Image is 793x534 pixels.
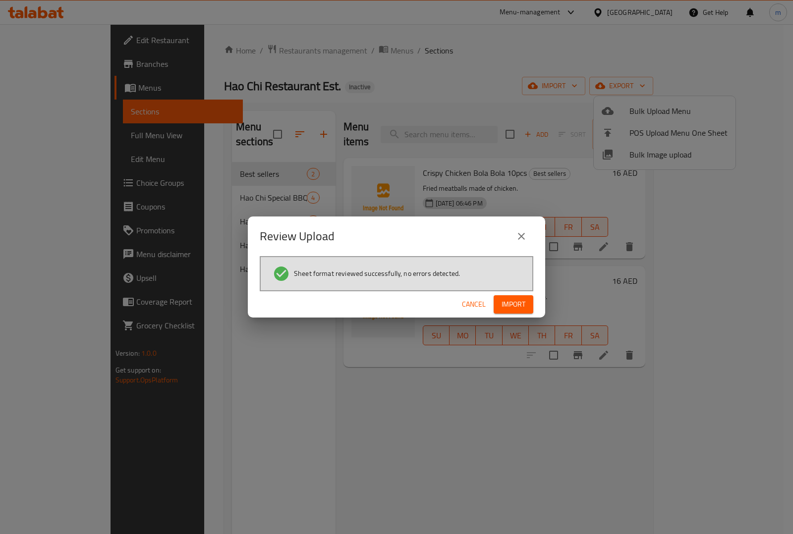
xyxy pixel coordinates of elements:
h2: Review Upload [260,228,335,244]
button: close [510,224,533,248]
span: Sheet format reviewed successfully, no errors detected. [294,268,460,278]
button: Import [494,295,533,314]
span: Cancel [462,298,486,311]
span: Import [502,298,525,311]
button: Cancel [458,295,490,314]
